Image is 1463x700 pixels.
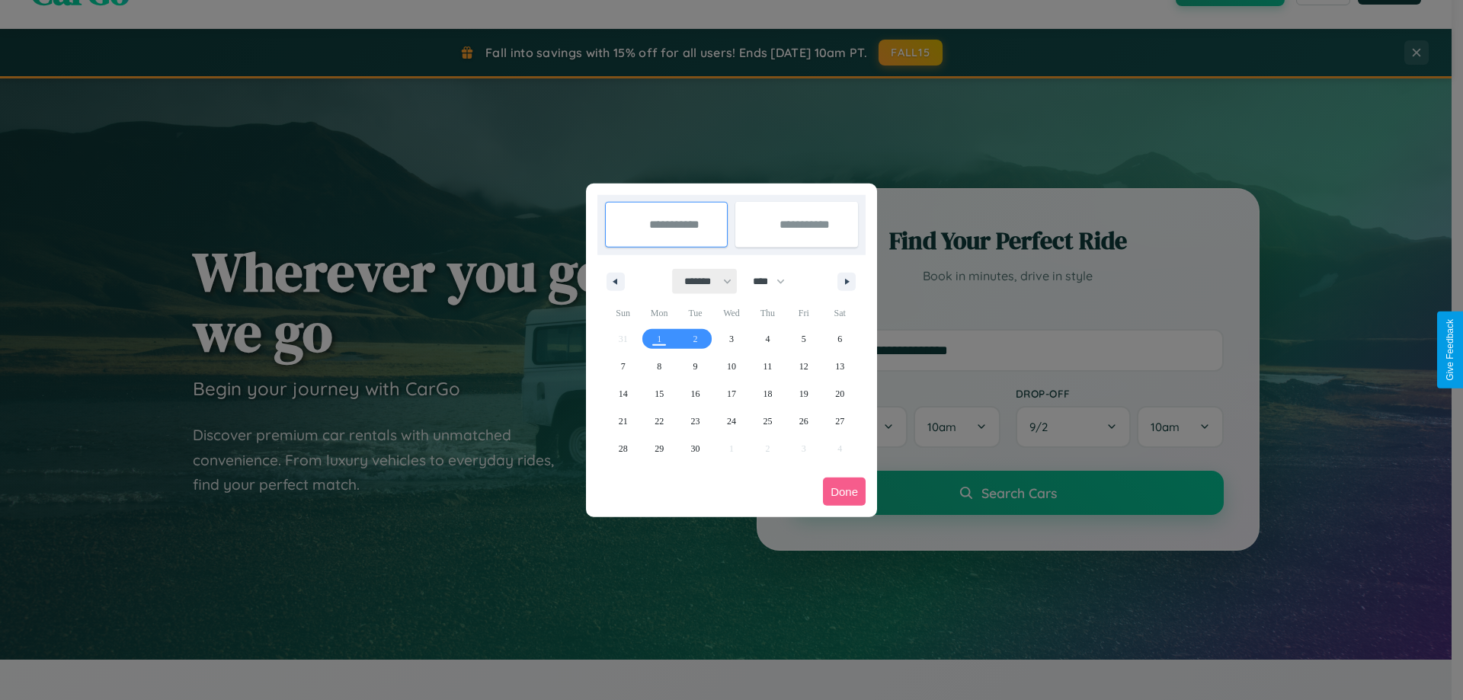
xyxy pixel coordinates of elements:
span: Fri [786,301,821,325]
span: 4 [765,325,770,353]
span: Thu [750,301,786,325]
button: 7 [605,353,641,380]
button: 23 [677,408,713,435]
button: 3 [713,325,749,353]
span: 2 [693,325,698,353]
span: 30 [691,435,700,462]
span: Sat [822,301,858,325]
span: Sun [605,301,641,325]
button: 29 [641,435,677,462]
span: 25 [763,408,772,435]
span: 18 [763,380,772,408]
span: 20 [835,380,844,408]
span: 1 [657,325,661,353]
button: 24 [713,408,749,435]
span: 5 [802,325,806,353]
button: 5 [786,325,821,353]
button: 19 [786,380,821,408]
span: 16 [691,380,700,408]
button: 6 [822,325,858,353]
button: Done [823,478,866,506]
span: 22 [655,408,664,435]
button: 4 [750,325,786,353]
span: 12 [799,353,808,380]
span: 17 [727,380,736,408]
span: 29 [655,435,664,462]
button: 15 [641,380,677,408]
span: 23 [691,408,700,435]
span: 24 [727,408,736,435]
button: 11 [750,353,786,380]
button: 8 [641,353,677,380]
span: 3 [729,325,734,353]
div: Give Feedback [1445,319,1455,381]
button: 28 [605,435,641,462]
button: 9 [677,353,713,380]
span: Wed [713,301,749,325]
button: 25 [750,408,786,435]
button: 22 [641,408,677,435]
button: 13 [822,353,858,380]
span: Tue [677,301,713,325]
span: 7 [621,353,626,380]
span: 8 [657,353,661,380]
span: 21 [619,408,628,435]
button: 14 [605,380,641,408]
span: 26 [799,408,808,435]
span: 14 [619,380,628,408]
button: 10 [713,353,749,380]
span: 6 [837,325,842,353]
button: 27 [822,408,858,435]
button: 21 [605,408,641,435]
button: 20 [822,380,858,408]
span: 19 [799,380,808,408]
span: 13 [835,353,844,380]
button: 17 [713,380,749,408]
button: 1 [641,325,677,353]
button: 16 [677,380,713,408]
span: Mon [641,301,677,325]
button: 30 [677,435,713,462]
span: 27 [835,408,844,435]
button: 18 [750,380,786,408]
span: 9 [693,353,698,380]
span: 10 [727,353,736,380]
span: 28 [619,435,628,462]
button: 12 [786,353,821,380]
button: 26 [786,408,821,435]
span: 11 [764,353,773,380]
button: 2 [677,325,713,353]
span: 15 [655,380,664,408]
